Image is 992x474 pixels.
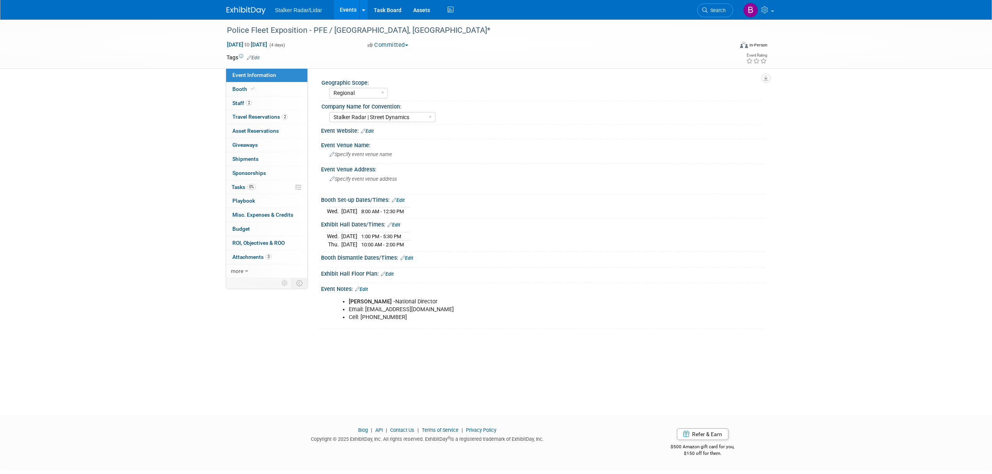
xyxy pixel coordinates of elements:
div: Booth Set-up Dates/Times: [321,194,765,204]
a: Contact Us [390,427,414,433]
td: Tags [227,53,260,61]
li: Cell: [PHONE_NUMBER] [349,314,675,321]
td: [DATE] [341,232,357,241]
a: Asset Reservations [226,124,307,138]
a: Privacy Policy [466,427,496,433]
div: Event Notes: [321,283,765,293]
a: Edit [387,222,400,228]
span: 3 [266,254,271,260]
div: Event Format [687,41,767,52]
a: Attachments3 [226,250,307,264]
td: Wed. [327,207,341,216]
span: Tasks [232,184,256,190]
span: | [460,427,465,433]
a: Booth [226,82,307,96]
li: National Director [349,298,675,306]
span: to [243,41,251,48]
span: Asset Reservations [232,128,279,134]
span: Shipments [232,156,259,162]
span: Specify event venue address [330,176,397,182]
span: Misc. Expenses & Credits [232,212,293,218]
span: Specify event venue name [330,151,392,157]
img: Brooke Journet [743,3,758,18]
td: Thu. [327,241,341,249]
li: Email: [EMAIL_ADDRESS][DOMAIN_NAME] [349,306,675,314]
a: Travel Reservations2 [226,110,307,124]
a: API [375,427,383,433]
a: Edit [361,128,374,134]
a: Event Information [226,68,307,82]
td: Personalize Event Tab Strip [278,278,292,288]
a: more [226,264,307,278]
div: Event Website: [321,125,765,135]
div: Booth Dismantle Dates/Times: [321,252,765,262]
td: Toggle Event Tabs [292,278,308,288]
a: Staff2 [226,96,307,110]
img: ExhibitDay [227,7,266,14]
a: Edit [381,271,394,277]
div: $150 off for them. [640,450,766,457]
a: Edit [392,198,405,203]
span: 1:00 PM - 5:30 PM [361,233,401,239]
span: Booth [232,86,256,92]
span: Search [708,7,726,13]
td: Wed. [327,232,341,241]
a: Giveaways [226,138,307,152]
div: Copyright © 2025 ExhibitDay, Inc. All rights reserved. ExhibitDay is a registered trademark of Ex... [227,434,628,443]
div: Police Fleet Exposition - PFE / [GEOGRAPHIC_DATA], [GEOGRAPHIC_DATA]* [224,23,721,37]
div: Exhibit Hall Dates/Times: [321,219,765,229]
div: Company Name for Convention: [321,101,762,110]
a: Playbook [226,194,307,208]
span: | [416,427,421,433]
div: In-Person [749,42,767,48]
span: | [369,427,374,433]
div: Event Venue Address: [321,164,765,173]
a: Tasks0% [226,180,307,194]
span: 2 [246,100,252,106]
div: Event Rating [746,53,767,57]
span: | [384,427,389,433]
span: Event Information [232,72,276,78]
a: Shipments [226,152,307,166]
span: Playbook [232,198,255,204]
a: Edit [247,55,260,61]
span: [DATE] [DATE] [227,41,268,48]
a: Edit [400,255,413,261]
a: Misc. Expenses & Credits [226,208,307,222]
a: ROI, Objectives & ROO [226,236,307,250]
a: Refer & Earn [677,428,728,440]
span: 0% [247,184,256,190]
span: Budget [232,226,250,232]
span: Staff [232,100,252,106]
a: Terms of Service [422,427,459,433]
span: Attachments [232,254,271,260]
span: Giveaways [232,142,258,148]
span: Sponsorships [232,170,266,176]
i: Booth reservation complete [251,87,255,91]
span: (4 days) [269,43,285,48]
a: Edit [355,287,368,292]
a: Blog [358,427,368,433]
span: 10:00 AM - 2:00 PM [361,242,404,248]
img: Format-Inperson.png [740,42,748,48]
span: 8:00 AM - 12:30 PM [361,208,404,214]
a: Search [697,4,733,17]
b: [PERSON_NAME] - [349,298,395,305]
span: Stalker Radar/Lidar [275,7,322,13]
span: ROI, Objectives & ROO [232,240,285,246]
span: more [231,268,243,274]
span: 2 [282,114,288,120]
td: [DATE] [341,241,357,249]
button: Committed [365,41,411,49]
td: [DATE] [341,207,357,216]
sup: ® [448,436,450,440]
a: Budget [226,222,307,236]
div: Event Venue Name: [321,139,765,149]
div: Geographic Scope: [321,77,762,87]
div: $500 Amazon gift card for you, [640,438,766,456]
span: Travel Reservations [232,114,288,120]
a: Sponsorships [226,166,307,180]
div: Exhibit Hall Floor Plan: [321,268,765,278]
